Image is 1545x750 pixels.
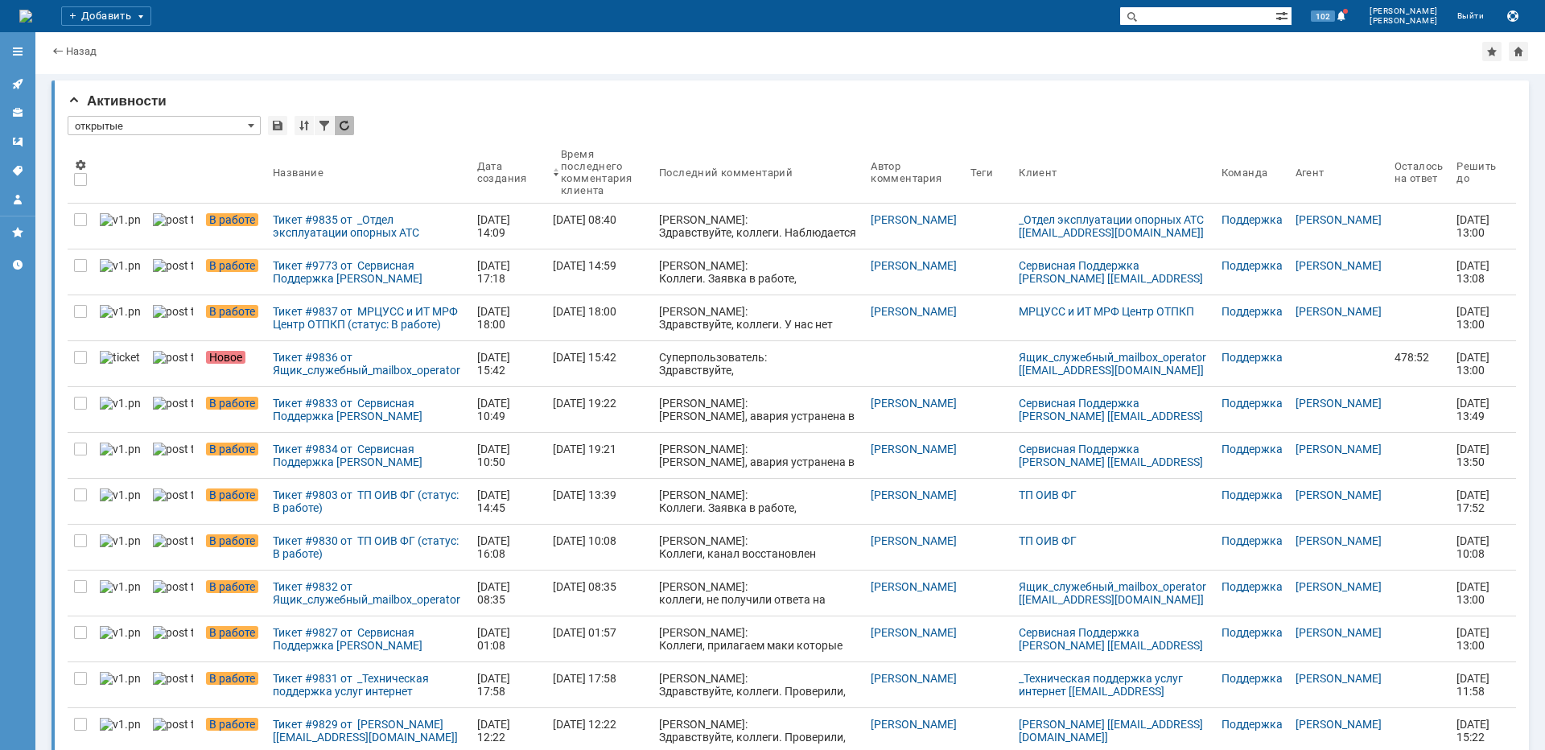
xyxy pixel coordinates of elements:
span: В работе [206,213,258,226]
div: Тикет #9829 от [PERSON_NAME] [[EMAIL_ADDRESS][DOMAIN_NAME]] (статус: В работе) [273,718,464,744]
div: Тикет #9830 от ТП ОИВ ФГ (статус: В работе) [273,534,464,560]
div: [PERSON_NAME]: коллеги, не получили ответа на вопросы: антенна на месте? питание на нее подается? [659,580,858,632]
a: Поддержка [1222,397,1283,410]
a: [DATE] 01:08 [471,616,546,661]
a: Активности [5,71,31,97]
div: [DATE] 10:49 [477,397,513,422]
a: Поддержка [1222,580,1283,593]
img: post ticket.png [153,213,193,226]
a: [DATE] 13:00 [1450,295,1503,340]
img: post ticket.png [153,580,193,593]
div: Суперпользователь: Здравствуйте, Ящик_служебный_mailbox_operator ! Ваше обращение зарегистрирован... [659,351,858,480]
a: [DATE] 13:50 [1450,433,1503,478]
a: [DATE] 19:21 [546,433,653,478]
img: v1.png [100,580,140,593]
div: Сортировка... [295,116,314,135]
a: [DATE] 01:57 [546,616,653,661]
img: v1.png [100,488,140,501]
div: [DATE] 13:39 [553,488,616,501]
a: [PERSON_NAME] [871,534,957,547]
a: В работе [200,295,266,340]
a: [DATE] 15:42 [471,341,546,386]
a: [PERSON_NAME] [1296,488,1382,501]
a: [DATE] 13:00 [1450,204,1503,249]
a: [PERSON_NAME] [871,626,957,639]
div: [DATE] 15:42 [553,351,616,364]
a: v1.png [93,249,146,295]
a: Поддержка [1222,305,1283,318]
th: Клиент [1012,142,1214,204]
a: post ticket.png [146,433,200,478]
div: Тикет #9833 от Сервисная Поддержка [PERSON_NAME] [[EMAIL_ADDRESS][DOMAIN_NAME]] (статус: В работе) [273,397,464,422]
div: Тикет #9827 от Сервисная Поддержка [PERSON_NAME] [[EMAIL_ADDRESS][DOMAIN_NAME]] (статус: В работе) [273,626,464,652]
a: [DATE] 16:08 [471,525,546,570]
img: v1.png [100,672,140,685]
a: Тикет #9837 от МРЦУСС и ИТ МРФ Центр ОТПКП (статус: В работе) [266,295,471,340]
span: [DATE] 11:58 [1456,672,1492,698]
a: [DATE] 13:00 [1450,616,1503,661]
div: Тикет #9803 от ТП ОИВ ФГ (статус: В работе) [273,488,464,514]
a: [PERSON_NAME] [1296,213,1382,226]
div: Добавить в избранное [1482,42,1502,61]
span: [DATE] 17:52 [1456,488,1492,514]
div: [DATE] 14:59 [553,259,616,272]
a: v1.png [93,616,146,661]
div: Тикет #9773 от Сервисная Поддержка [PERSON_NAME] [[EMAIL_ADDRESS][DOMAIN_NAME]] (статус: В работе) [273,259,464,285]
a: [DATE] 14:59 [546,249,653,295]
div: [DATE] 10:50 [477,443,513,468]
a: Новое [200,341,266,386]
span: [PERSON_NAME] [1370,16,1438,26]
div: [DATE] 08:35 [477,580,513,606]
a: [PERSON_NAME]: коллеги, не получили ответа на вопросы: антенна на месте? питание на нее подается? [653,571,864,616]
div: 478:52 [1395,351,1444,364]
a: Тикет #9830 от ТП ОИВ ФГ (статус: В работе) [266,525,471,570]
a: Тикет #9836 от Ящик_служебный_mailbox_operator [[EMAIL_ADDRESS][DOMAIN_NAME]] (статус: Новое) [266,341,471,386]
a: ТП ОИВ ФГ [1019,534,1077,547]
img: v1.png [100,305,140,318]
span: В работе [206,259,258,272]
div: [DATE] 17:18 [477,259,513,285]
span: Активности [68,93,167,109]
a: Сервисная Поддержка [PERSON_NAME] [[EMAIL_ADDRESS][DOMAIN_NAME]] [1019,397,1203,435]
a: [DATE] 17:58 [546,662,653,707]
a: [DATE] 15:42 [546,341,653,386]
a: [PERSON_NAME]: [PERSON_NAME], авария устранена в 13.00 [653,433,864,478]
a: ТП ОИВ ФГ [1019,488,1077,501]
div: [PERSON_NAME]: [PERSON_NAME], авария устранена в 13.00 [659,443,858,481]
a: Поддержка [1222,626,1283,639]
a: [PERSON_NAME] [871,443,957,455]
span: [DATE] 13:50 [1456,443,1492,468]
div: Последний комментарий [659,167,793,179]
a: Перейти на домашнюю страницу [19,10,32,23]
a: В работе [200,616,266,661]
img: v1.png [100,534,140,547]
a: [DATE] 08:35 [471,571,546,616]
a: Поддержка [1222,443,1283,455]
a: [PERSON_NAME] [1296,672,1382,685]
th: Команда [1215,142,1289,204]
div: [PERSON_NAME]: Коллеги. Заявка в работе, обновлений пока нет, при поступлении новой информации, д... [659,259,858,323]
div: Добавить [61,6,151,26]
a: Теги [5,158,31,183]
div: [PERSON_NAME]: Здравствуйте, коллеги. У нас нет канала с таким адресом и номером vlan. [659,305,858,356]
a: [PERSON_NAME]: Коллеги. Заявка в работе, обновлений пока нет, при поступлении новой информации, д... [653,249,864,295]
a: В работе [200,249,266,295]
a: [PERSON_NAME] [871,718,957,731]
div: [PERSON_NAME]: Коллеги, канал восстановлен [659,534,858,560]
a: В работе [200,662,266,707]
a: [DATE] 08:40 [546,204,653,249]
div: [DATE] 08:40 [553,213,616,226]
div: Тикет #9834 от Сервисная Поддержка [PERSON_NAME] [[EMAIL_ADDRESS][DOMAIN_NAME]] (статус: В работе) [273,443,464,468]
a: [PERSON_NAME] [1296,397,1382,410]
th: Дата создания [471,142,546,204]
a: [DATE] 13:00 [1450,571,1503,616]
a: post ticket.png [146,249,200,295]
div: [DATE] 16:08 [477,534,513,560]
img: post ticket.png [153,534,193,547]
a: Суперпользователь: Здравствуйте, Ящик_служебный_mailbox_operator ! Ваше обращение зарегистрирован... [653,341,864,386]
a: [PERSON_NAME] [1296,626,1382,639]
div: Тикет #9831 от _Техническая поддержка услуг интернет [[EMAIL_ADDRESS][DOMAIN_NAME]] (статус: В ра... [273,672,464,698]
a: [DATE] 08:35 [546,571,653,616]
a: v1.png [93,571,146,616]
a: [PERSON_NAME] [871,213,957,226]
